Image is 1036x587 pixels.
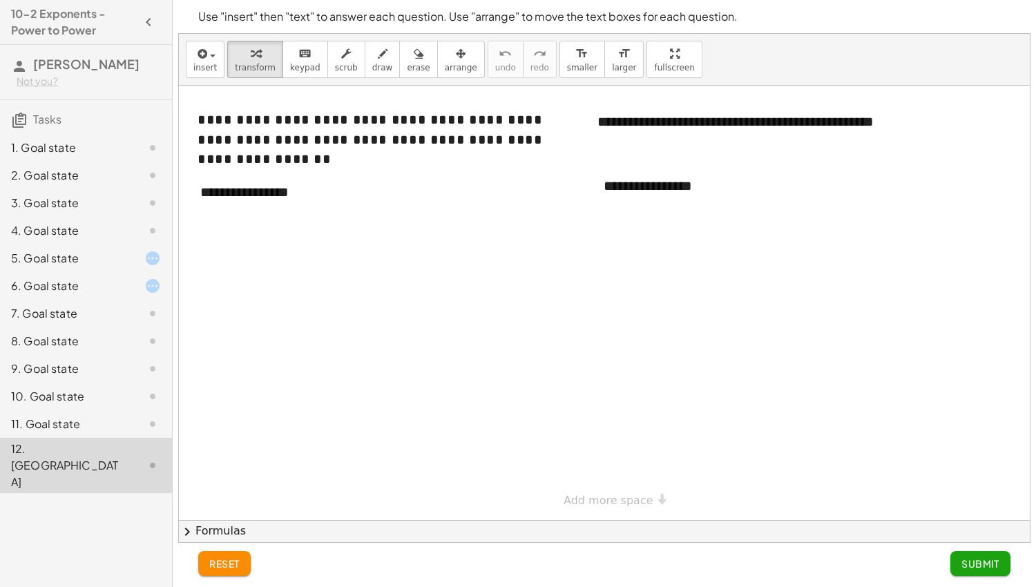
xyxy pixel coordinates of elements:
[11,167,122,184] div: 2. Goal state
[533,46,546,62] i: redo
[144,167,161,184] i: Task not started.
[144,250,161,267] i: Task started.
[144,416,161,432] i: Task not started.
[11,222,122,239] div: 4. Goal state
[209,557,240,570] span: reset
[198,551,251,576] button: reset
[646,41,702,78] button: fullscreen
[227,41,283,78] button: transform
[488,41,524,78] button: undoundo
[144,139,161,156] i: Task not started.
[11,250,122,267] div: 5. Goal state
[11,388,122,405] div: 10. Goal state
[961,557,999,570] span: Submit
[399,41,437,78] button: erase
[495,63,516,73] span: undo
[11,441,122,490] div: 12. [GEOGRAPHIC_DATA]
[290,63,320,73] span: keypad
[612,63,636,73] span: larger
[523,41,557,78] button: redoredo
[144,195,161,211] i: Task not started.
[11,278,122,294] div: 6. Goal state
[365,41,401,78] button: draw
[445,63,477,73] span: arrange
[144,360,161,377] i: Task not started.
[144,333,161,349] i: Task not started.
[11,6,136,39] h4: 10-2 Exponents - Power to Power
[11,333,122,349] div: 8. Goal state
[437,41,485,78] button: arrange
[179,520,1030,542] button: chevron_rightFormulas
[407,63,430,73] span: erase
[144,388,161,405] i: Task not started.
[144,305,161,322] i: Task not started.
[604,41,644,78] button: format_sizelarger
[567,63,597,73] span: smaller
[575,46,588,62] i: format_size
[235,63,276,73] span: transform
[17,75,161,88] div: Not you?
[11,416,122,432] div: 11. Goal state
[33,56,140,72] span: [PERSON_NAME]
[11,139,122,156] div: 1. Goal state
[372,63,393,73] span: draw
[11,195,122,211] div: 3. Goal state
[327,41,365,78] button: scrub
[179,523,195,540] span: chevron_right
[559,41,605,78] button: format_sizesmaller
[186,41,224,78] button: insert
[144,457,161,474] i: Task not started.
[564,494,653,507] span: Add more space
[11,305,122,322] div: 7. Goal state
[617,46,631,62] i: format_size
[33,112,61,126] span: Tasks
[11,360,122,377] div: 9. Goal state
[499,46,512,62] i: undo
[144,278,161,294] i: Task started.
[335,63,358,73] span: scrub
[298,46,311,62] i: keyboard
[144,222,161,239] i: Task not started.
[530,63,549,73] span: redo
[193,63,217,73] span: insert
[950,551,1010,576] button: Submit
[654,63,694,73] span: fullscreen
[282,41,328,78] button: keyboardkeypad
[198,8,1010,25] p: Use "insert" then "text" to answer each question. Use "arrange" to move the text boxes for each q...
